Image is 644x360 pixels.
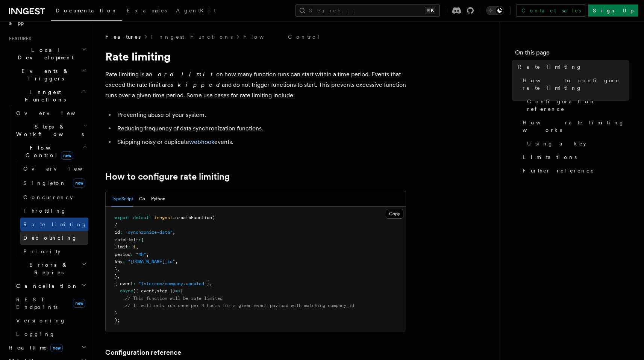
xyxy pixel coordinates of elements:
button: Toggle dark mode [486,6,504,15]
span: ({ event [133,288,154,293]
a: Rate limiting [515,60,629,74]
h1: Rate limiting [105,50,406,63]
span: Inngest Functions [6,88,81,103]
a: Overview [20,162,88,175]
a: Priority [20,245,88,258]
span: } [207,281,209,286]
a: Contact sales [517,5,585,17]
span: Debouncing [23,235,77,241]
span: : [128,244,130,250]
span: , [173,230,175,235]
span: Documentation [56,8,118,14]
span: id [115,230,120,235]
li: Skipping noisy or duplicate events. [115,137,406,147]
span: REST Endpoints [16,296,58,310]
a: How rate limiting works [520,116,629,137]
a: Inngest Functions [151,33,233,41]
button: Cancellation [13,279,88,293]
span: Cancellation [13,282,78,290]
span: : [130,252,133,257]
span: Overview [23,166,101,172]
span: => [175,288,180,293]
span: { [115,222,117,228]
button: TypeScript [112,191,133,207]
kbd: ⌘K [425,7,435,14]
button: Errors & Retries [13,258,88,279]
span: Overview [16,110,94,116]
button: Events & Triggers [6,64,88,85]
button: Go [139,191,145,207]
span: period [115,252,130,257]
span: ); [115,318,120,323]
span: , [117,274,120,279]
span: How to configure rate limiting [523,77,629,92]
span: export [115,215,130,220]
span: Singleton [23,180,66,186]
span: , [154,288,157,293]
a: Overview [13,106,88,120]
span: , [136,244,138,250]
span: // This function will be rate limited [125,296,223,301]
span: Features [6,36,31,42]
span: Errors & Retries [13,261,82,276]
a: Configuration reference [105,347,181,358]
a: Sign Up [588,5,638,17]
a: AgentKit [171,2,220,20]
span: Versioning [16,318,66,324]
button: Search...⌘K [295,5,440,17]
h4: On this page [515,48,629,60]
div: Inngest Functions [6,106,88,341]
span: new [73,299,85,308]
div: Flow Controlnew [13,162,88,258]
span: : [133,281,136,286]
span: Local Development [6,46,82,61]
span: , [146,252,149,257]
li: Preventing abuse of your system. [115,110,406,120]
span: } [115,310,117,316]
span: new [73,178,85,188]
a: Further reference [520,164,629,177]
span: Examples [127,8,167,14]
span: Throttling [23,208,67,214]
span: } [115,274,117,279]
span: Concurrency [23,194,73,200]
a: Throttling [20,204,88,218]
span: How rate limiting works [523,119,629,134]
span: Rate limiting [23,221,87,227]
span: rateLimit [115,237,138,242]
span: Events & Triggers [6,67,82,82]
a: Logging [13,327,88,341]
a: Debouncing [20,231,88,245]
button: Realtimenew [6,341,88,354]
span: new [50,344,63,352]
span: Realtime [6,344,63,351]
span: new [61,151,73,160]
span: ( [212,215,215,220]
button: Flow Controlnew [13,141,88,162]
a: Concurrency [20,191,88,204]
span: { [180,288,183,293]
span: // It will only run once per 4 hours for a given event payload with matching company_id [125,303,354,308]
span: "intercom/company.updated" [138,281,207,286]
span: Priority [23,248,61,254]
span: Limitations [523,153,577,161]
span: key [115,259,123,264]
a: Examples [122,2,171,20]
a: REST Endpointsnew [13,293,88,314]
span: AgentKit [176,8,216,14]
p: Rate limiting is a on how many function runs can start within a time period. Events that exceed t... [105,69,406,101]
li: Reducing frequency of data synchronization functions. [115,123,406,134]
span: , [209,281,212,286]
span: Using a key [527,140,586,147]
a: Using a key [524,137,629,150]
em: hard limit [149,71,216,78]
span: "4h" [136,252,146,257]
a: How to configure rate limiting [105,171,230,182]
span: inngest [154,215,173,220]
button: Local Development [6,43,88,64]
button: Steps & Workflows [13,120,88,141]
span: } [115,266,117,272]
a: Versioning [13,314,88,327]
a: Flow Control [243,33,320,41]
span: step }) [157,288,175,293]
